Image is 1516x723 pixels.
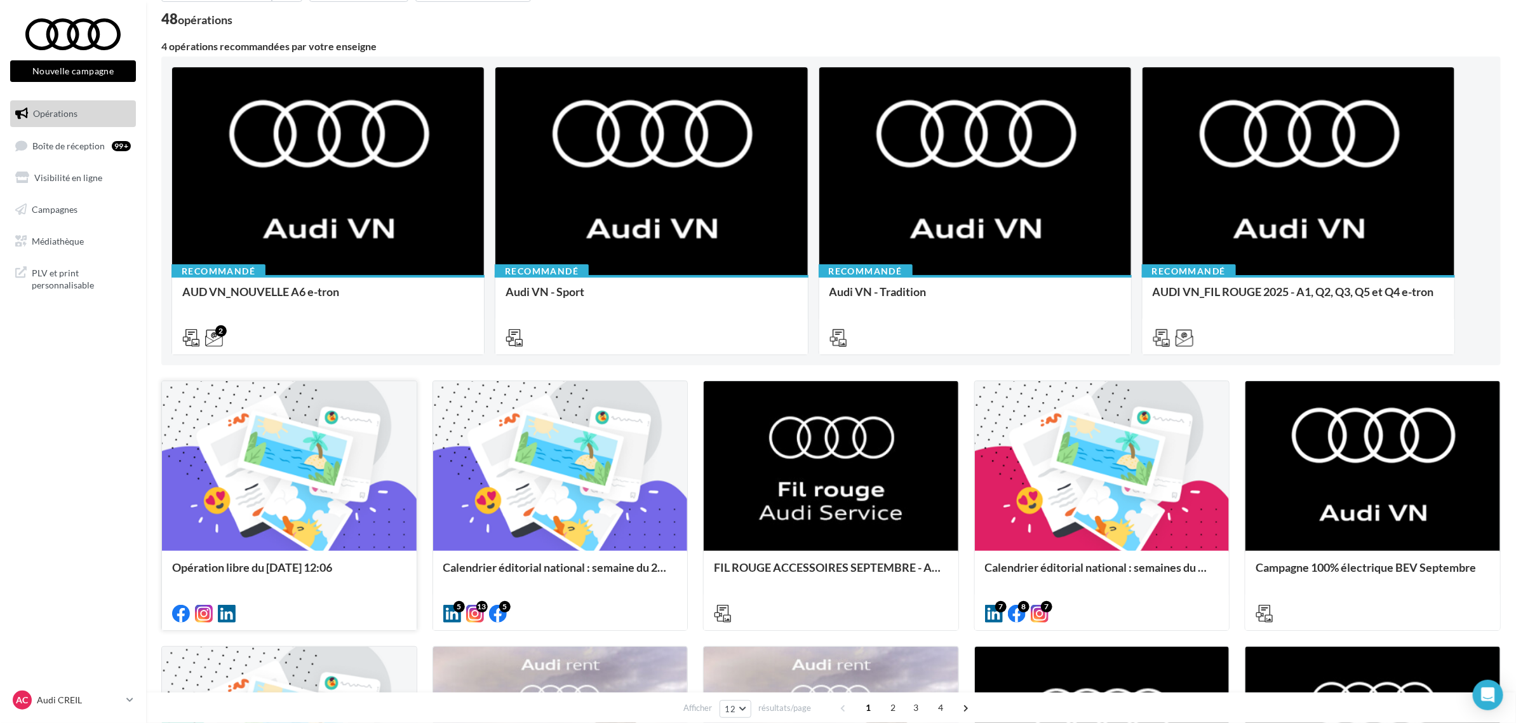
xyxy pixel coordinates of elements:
[171,264,265,278] div: Recommandé
[495,264,589,278] div: Recommandé
[161,41,1501,51] div: 4 opérations recommandées par votre enseigne
[32,264,131,292] span: PLV et print personnalisable
[32,204,77,215] span: Campagnes
[182,285,474,311] div: AUD VN_NOUVELLE A6 e-tron
[506,285,797,311] div: Audi VN - Sport
[758,702,811,714] span: résultats/page
[8,196,138,223] a: Campagnes
[1018,601,1030,612] div: 8
[32,235,84,246] span: Médiathèque
[499,601,511,612] div: 5
[17,694,29,706] span: AC
[8,259,138,297] a: PLV et print personnalisable
[8,228,138,255] a: Médiathèque
[215,325,227,337] div: 2
[172,561,406,586] div: Opération libre du [DATE] 12:06
[8,132,138,159] a: Boîte de réception99+
[178,14,232,25] div: opérations
[37,694,121,706] p: Audi CREIL
[714,561,948,586] div: FIL ROUGE ACCESSOIRES SEPTEMBRE - AUDI SERVICE
[34,172,102,183] span: Visibilité en ligne
[906,698,926,718] span: 3
[8,100,138,127] a: Opérations
[10,688,136,712] a: AC Audi CREIL
[883,698,903,718] span: 2
[443,561,678,586] div: Calendrier éditorial national : semaine du 25.08 au 31.08
[161,12,232,26] div: 48
[32,140,105,151] span: Boîte de réception
[930,698,951,718] span: 4
[725,704,736,714] span: 12
[1041,601,1052,612] div: 7
[8,165,138,191] a: Visibilité en ligne
[1256,561,1490,586] div: Campagne 100% électrique BEV Septembre
[829,285,1121,311] div: Audi VN - Tradition
[819,264,913,278] div: Recommandé
[1142,264,1236,278] div: Recommandé
[1153,285,1444,311] div: AUDI VN_FIL ROUGE 2025 - A1, Q2, Q3, Q5 et Q4 e-tron
[476,601,488,612] div: 13
[985,561,1219,586] div: Calendrier éditorial national : semaines du 04.08 au 25.08
[858,698,878,718] span: 1
[684,702,713,714] span: Afficher
[112,141,131,151] div: 99+
[453,601,465,612] div: 5
[10,60,136,82] button: Nouvelle campagne
[1473,680,1503,710] div: Open Intercom Messenger
[33,108,77,119] span: Opérations
[720,700,752,718] button: 12
[995,601,1007,612] div: 7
